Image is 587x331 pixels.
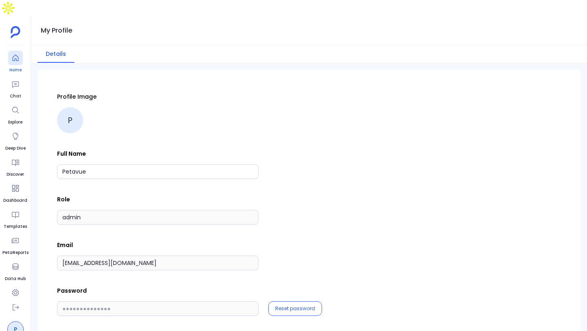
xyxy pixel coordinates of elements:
[8,93,23,99] span: Chat
[5,129,26,152] a: Deep Dive
[8,51,23,73] a: Home
[275,305,315,312] button: Reset password
[57,256,258,270] input: Email
[57,210,258,225] input: Role
[41,25,72,36] h1: My Profile
[6,285,25,308] a: Settings
[5,145,26,152] span: Deep Dive
[57,107,83,133] div: P
[2,249,29,256] span: PetaReports
[3,181,27,204] a: Dashboard
[2,233,29,256] a: PetaReports
[5,259,26,282] a: Data Hub
[57,241,561,249] p: Email
[5,276,26,282] span: Data Hub
[3,197,27,204] span: Dashboard
[57,301,258,316] input: ●●●●●●●●●●●●●●
[57,195,561,203] p: Role
[38,45,74,63] button: Details
[11,26,20,38] img: petavue logo
[57,150,561,158] p: Full Name
[57,287,561,295] p: Password
[7,155,24,178] a: Discover
[8,67,23,73] span: Home
[8,103,23,126] a: Explore
[4,223,27,230] span: Templates
[4,207,27,230] a: Templates
[57,164,258,179] input: Full Name
[57,93,561,101] p: Profile Image
[8,77,23,99] a: Chat
[8,119,23,126] span: Explore
[7,171,24,178] span: Discover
